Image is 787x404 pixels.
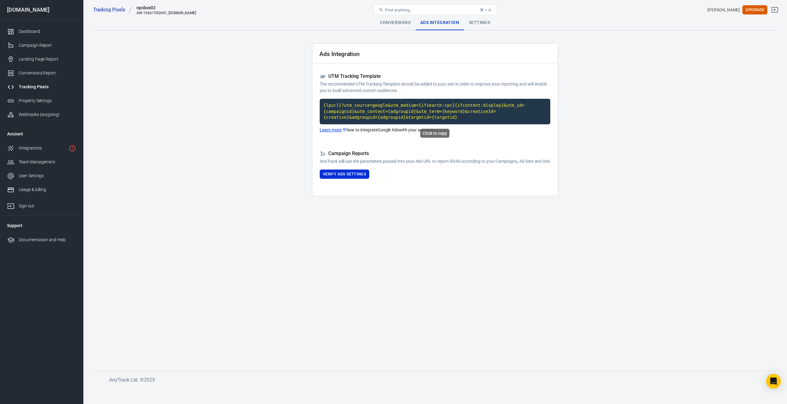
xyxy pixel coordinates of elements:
div: Team Management [19,159,76,165]
a: Conversions Report [2,66,81,80]
div: Account id: 2PjfhOxw [707,7,740,13]
div: Open Intercom Messenger [766,374,781,389]
span: Find anything... [385,8,413,12]
div: Landing Page Report [19,56,76,62]
div: Tracking Pixels [19,84,76,90]
a: Dashboard [2,25,81,38]
a: Usage & billing [2,183,81,197]
code: Click to copy [320,99,550,124]
a: User Settings [2,169,81,183]
a: Integrations [2,141,81,155]
button: Verify Ads Settings [320,170,369,179]
div: Campaign Report [19,42,76,49]
a: Landing Page Report [2,52,81,66]
p: how to integrate Google Ads with your account. [320,127,550,133]
li: Support [2,218,81,233]
h5: UTM Tracking Template [320,73,550,80]
div: ⌘ + K [480,8,491,12]
div: Click to copy [420,129,449,138]
a: Sign out [767,2,782,17]
p: The recommended UTM Tracking Template should be added to your ads in order to improve your report... [320,81,550,94]
div: AW-16661550041, achereliefdaily.com [136,11,196,15]
div: Integrations [19,145,66,151]
button: Find anything...⌘ + K [374,5,496,15]
div: Documentation and Help [19,237,76,243]
div: Ads Integration [415,15,464,30]
a: Tracking Pixels [93,6,132,13]
h6: AnyTrack Ltd. © 2025 [109,376,570,384]
div: Conversions Report [19,70,76,76]
div: Sign out [19,203,76,209]
a: Learn more [320,127,346,133]
div: User Settings [19,173,76,179]
h2: Ads Integration [319,51,360,57]
div: Conversions [375,15,415,30]
div: Dashboard [19,28,76,35]
a: Sign out [2,197,81,213]
a: Campaign Report [2,38,81,52]
a: Webhooks (outgoing) [2,108,81,122]
div: [DOMAIN_NAME] [2,7,81,13]
div: Settings [464,15,495,30]
div: Webhooks (outgoing) [19,111,76,118]
p: AnyTrack will use the parameters passed into your Ads URL to report ROAS according to your Campai... [320,158,550,165]
div: Usage & billing [19,186,76,193]
h5: Campaign Reports [320,150,550,157]
a: Property Settings [2,94,81,108]
div: Property Settings [19,98,76,104]
svg: 1 networks not verified yet [69,145,76,152]
a: Team Management [2,155,81,169]
a: Tracking Pixels [2,80,81,94]
button: Upgrade [742,5,767,15]
div: npcbox02 [136,5,196,11]
li: Account [2,126,81,141]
